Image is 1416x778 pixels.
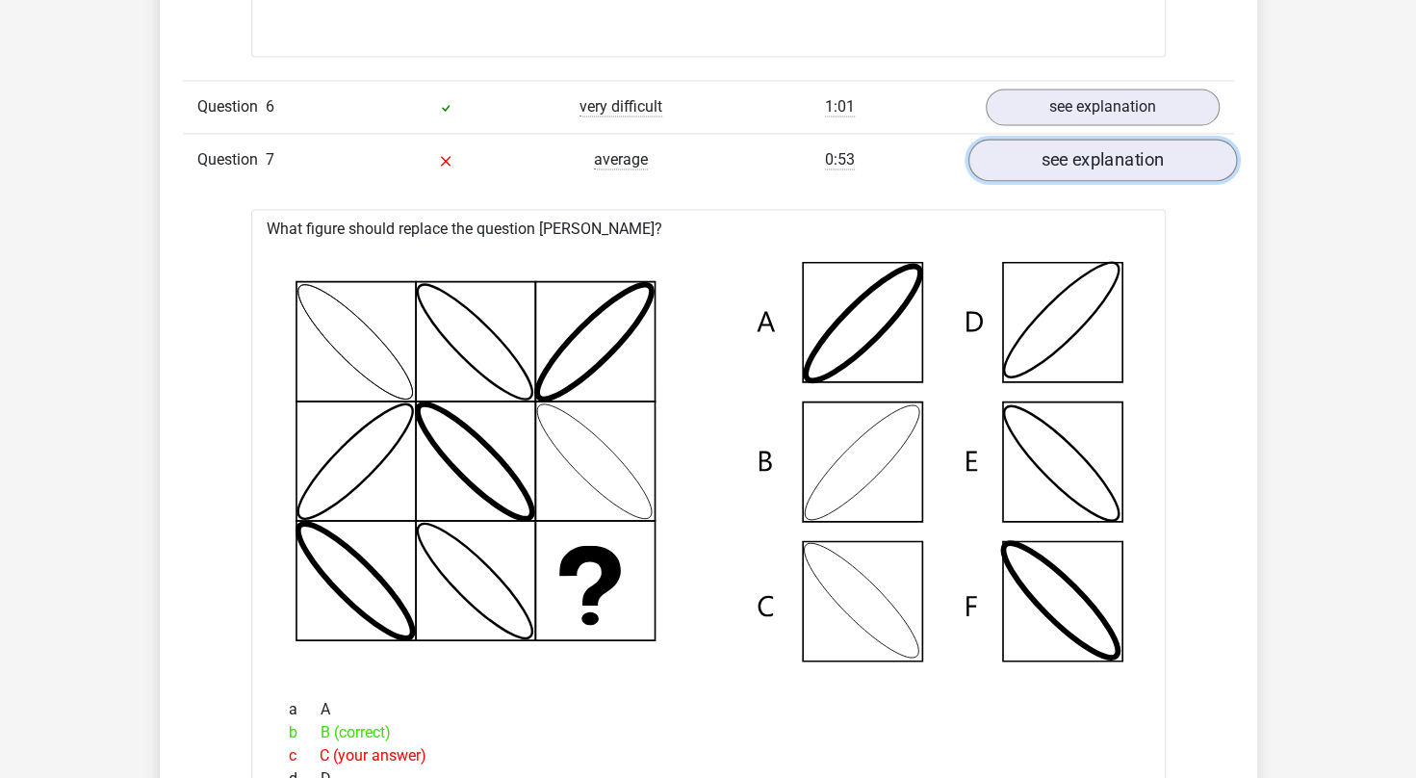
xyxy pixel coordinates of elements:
span: 1:01 [825,97,855,117]
span: average [594,150,648,169]
span: 0:53 [825,150,855,169]
div: A [274,697,1143,720]
span: Question [197,148,266,171]
span: b [289,720,321,743]
span: 7 [266,150,274,169]
div: B (correct) [274,720,1143,743]
a: see explanation [986,89,1220,125]
span: c [289,743,320,766]
a: see explanation [967,139,1236,181]
span: very difficult [579,97,662,117]
span: 6 [266,97,274,116]
span: Question [197,95,266,118]
div: C (your answer) [274,743,1143,766]
span: a [289,697,321,720]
